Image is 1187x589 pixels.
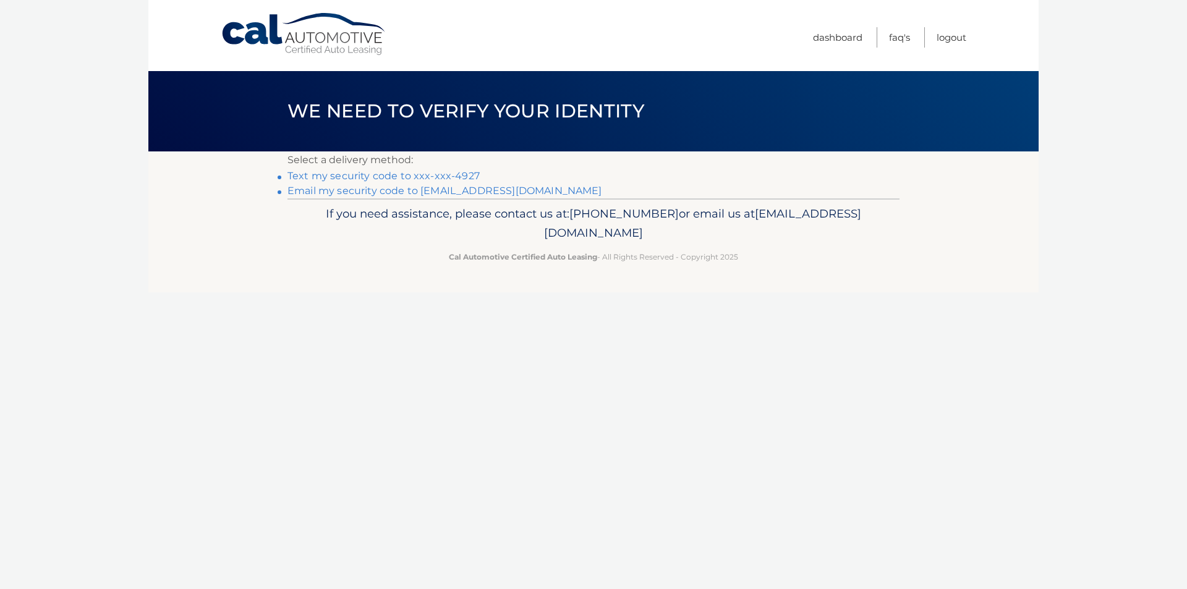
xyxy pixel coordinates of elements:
[221,12,388,56] a: Cal Automotive
[287,170,480,182] a: Text my security code to xxx-xxx-4927
[296,250,891,263] p: - All Rights Reserved - Copyright 2025
[287,151,900,169] p: Select a delivery method:
[937,27,966,48] a: Logout
[569,206,679,221] span: [PHONE_NUMBER]
[889,27,910,48] a: FAQ's
[287,100,644,122] span: We need to verify your identity
[287,185,602,197] a: Email my security code to [EMAIL_ADDRESS][DOMAIN_NAME]
[449,252,597,261] strong: Cal Automotive Certified Auto Leasing
[813,27,862,48] a: Dashboard
[296,204,891,244] p: If you need assistance, please contact us at: or email us at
